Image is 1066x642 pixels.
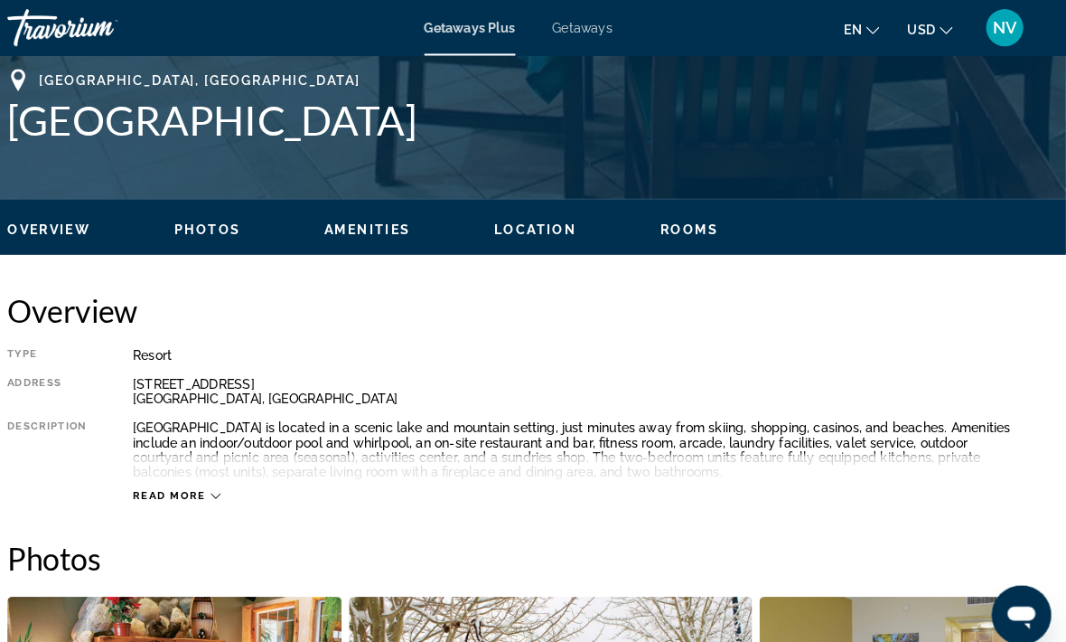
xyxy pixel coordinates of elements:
[912,22,939,36] span: USD
[671,215,728,231] button: Rooms
[36,216,117,231] span: Overview
[36,366,113,395] div: Address
[36,93,1030,140] h1: [GEOGRAPHIC_DATA]
[199,215,264,231] button: Photos
[671,216,728,231] span: Rooms
[36,215,117,231] button: Overview
[158,338,1030,353] div: Resort
[158,366,1030,395] div: [STREET_ADDRESS] [GEOGRAPHIC_DATA], [GEOGRAPHIC_DATA]
[199,216,264,231] span: Photos
[36,284,1030,320] h2: Overview
[158,477,229,488] span: Read more
[36,338,113,353] div: Type
[510,216,590,231] span: Location
[344,216,428,231] span: Amenities
[566,20,625,34] a: Getaways
[995,18,1018,36] span: NV
[36,4,217,51] a: Travorium
[850,15,884,42] button: Change language
[912,15,956,42] button: Change currency
[67,71,379,85] span: [GEOGRAPHIC_DATA], [GEOGRAPHIC_DATA]
[36,525,1030,562] h2: Photos
[344,215,428,231] button: Amenities
[994,570,1052,628] iframe: Button to launch messaging window
[158,476,244,489] button: Read more
[158,409,1030,467] div: [GEOGRAPHIC_DATA] is located in a scenic lake and mountain setting, just minutes away from skiing...
[510,215,590,231] button: Location
[850,22,867,36] span: en
[442,20,530,34] a: Getaways Plus
[36,409,113,467] div: Description
[983,8,1030,46] button: User Menu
